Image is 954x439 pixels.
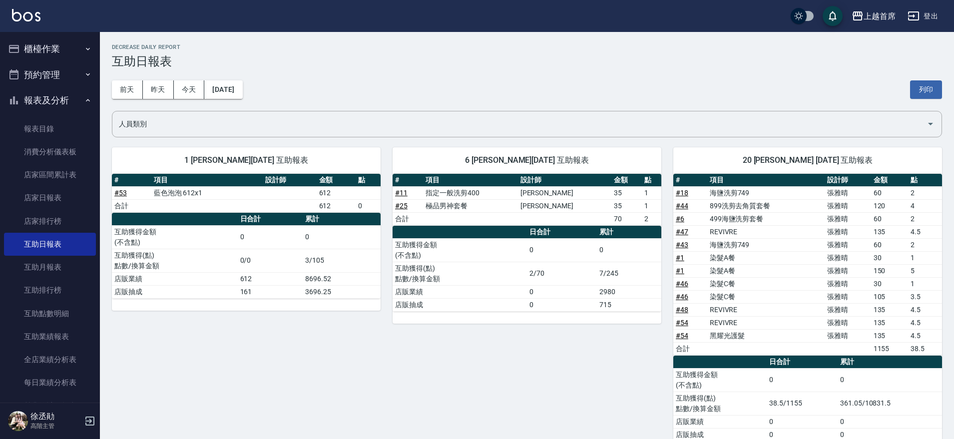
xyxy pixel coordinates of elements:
[676,293,688,301] a: #46
[825,225,871,238] td: 張雅晴
[4,371,96,394] a: 每日業績分析表
[112,44,942,50] h2: Decrease Daily Report
[908,199,942,212] td: 4
[707,199,825,212] td: 899洗剪去角質套餐
[673,174,707,187] th: #
[112,272,238,285] td: 店販業績
[908,212,942,225] td: 2
[112,225,238,249] td: 互助獲得金額 (不含點)
[676,189,688,197] a: #18
[908,316,942,329] td: 4.5
[707,251,825,264] td: 染髮A餐
[4,233,96,256] a: 互助日報表
[825,316,871,329] td: 張雅晴
[393,298,527,311] td: 店販抽成
[4,87,96,113] button: 報表及分析
[393,174,661,226] table: a dense table
[4,140,96,163] a: 消費分析儀表板
[238,285,303,298] td: 161
[871,316,909,329] td: 135
[838,415,942,428] td: 0
[676,228,688,236] a: #47
[707,303,825,316] td: REVIVRE
[303,249,381,272] td: 3/105
[4,36,96,62] button: 櫃檯作業
[825,251,871,264] td: 張雅晴
[143,80,174,99] button: 昨天
[825,329,871,342] td: 張雅晴
[825,290,871,303] td: 張雅晴
[597,262,661,285] td: 7/245
[707,212,825,225] td: 499海鹽洗剪套餐
[642,174,661,187] th: 點
[825,277,871,290] td: 張雅晴
[4,302,96,325] a: 互助點數明細
[393,174,423,187] th: #
[112,174,381,213] table: a dense table
[642,199,661,212] td: 1
[124,155,369,165] span: 1 [PERSON_NAME][DATE] 互助報表
[611,186,642,199] td: 35
[676,254,684,262] a: #1
[238,272,303,285] td: 612
[112,80,143,99] button: 前天
[405,155,649,165] span: 6 [PERSON_NAME][DATE] 互助報表
[112,285,238,298] td: 店販抽成
[707,238,825,251] td: 海鹽洗剪749
[611,174,642,187] th: 金額
[518,186,612,199] td: [PERSON_NAME]
[825,238,871,251] td: 張雅晴
[597,298,661,311] td: 715
[676,267,684,275] a: #1
[908,238,942,251] td: 2
[908,290,942,303] td: 3.5
[908,186,942,199] td: 2
[4,62,96,88] button: 預約管理
[642,212,661,225] td: 2
[871,290,909,303] td: 105
[393,238,527,262] td: 互助獲得金額 (不含點)
[908,277,942,290] td: 1
[597,285,661,298] td: 2980
[908,174,942,187] th: 點
[707,290,825,303] td: 染髮C餐
[116,115,923,133] input: 人員名稱
[871,212,909,225] td: 60
[673,342,707,355] td: 合計
[611,199,642,212] td: 35
[597,238,661,262] td: 0
[923,116,939,132] button: Open
[838,368,942,392] td: 0
[518,199,612,212] td: [PERSON_NAME]
[707,316,825,329] td: REVIVRE
[908,251,942,264] td: 1
[908,225,942,238] td: 4.5
[871,329,909,342] td: 135
[238,225,303,249] td: 0
[673,368,767,392] td: 互助獲得金額 (不含點)
[871,342,909,355] td: 1155
[597,226,661,239] th: 累計
[707,225,825,238] td: REVIVRE
[707,329,825,342] td: 黑耀光護髮
[871,199,909,212] td: 120
[767,415,838,428] td: 0
[707,264,825,277] td: 染髮A餐
[317,174,356,187] th: 金額
[767,356,838,369] th: 日合計
[393,226,661,312] table: a dense table
[673,174,942,356] table: a dense table
[423,199,518,212] td: 極品男神套餐
[904,7,942,25] button: 登出
[112,249,238,272] td: 互助獲得(點) 點數/換算金額
[871,174,909,187] th: 金額
[303,285,381,298] td: 3696.25
[908,303,942,316] td: 4.5
[676,332,688,340] a: #54
[767,392,838,415] td: 38.5/1155
[4,163,96,186] a: 店家區間累計表
[825,186,871,199] td: 張雅晴
[908,329,942,342] td: 4.5
[423,186,518,199] td: 指定一般洗剪400
[871,186,909,199] td: 60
